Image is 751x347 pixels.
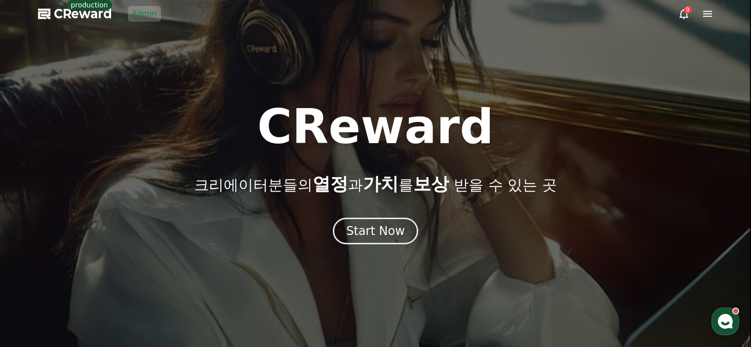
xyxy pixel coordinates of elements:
[54,6,112,22] span: CReward
[333,228,418,237] a: Start Now
[413,174,449,194] span: 보상
[333,218,418,244] button: Start Now
[678,8,690,20] a: 9
[313,174,348,194] span: 열정
[257,103,494,151] h1: CReward
[684,6,692,14] div: 9
[38,6,112,22] a: CReward
[194,174,556,194] p: 크리에이터분들의 과 를 받을 수 있는 곳
[363,174,398,194] span: 가치
[346,223,405,239] div: Start Now
[128,6,161,22] a: Admin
